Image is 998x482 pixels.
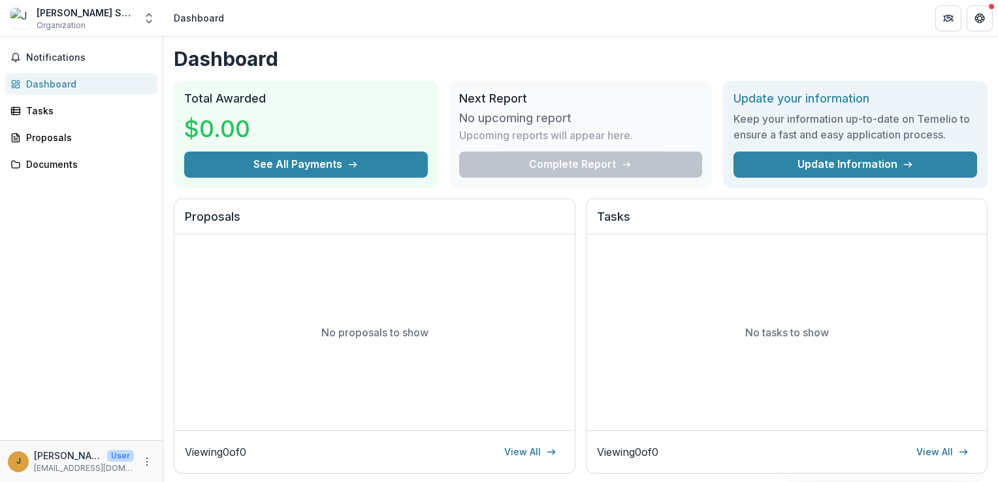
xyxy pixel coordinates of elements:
p: No tasks to show [745,325,829,340]
div: Dashboard [174,11,224,25]
a: View All [909,442,976,462]
h2: Update your information [733,91,977,106]
a: View All [496,442,564,462]
p: Upcoming reports will appear here. [459,127,633,143]
h2: Total Awarded [184,91,428,106]
p: Viewing 0 of 0 [597,444,658,460]
div: Dashboard [26,77,147,91]
button: Partners [935,5,961,31]
div: Tasks [26,104,147,118]
nav: breadcrumb [169,8,229,27]
button: Get Help [967,5,993,31]
button: Notifications [5,47,157,68]
h1: Dashboard [174,47,988,71]
a: Documents [5,153,157,175]
div: [PERSON_NAME] School [37,6,135,20]
button: More [139,454,155,470]
button: See All Payments [184,152,428,178]
img: Jason Hannasch School [10,8,31,29]
h3: $0.00 [184,111,282,146]
p: No proposals to show [321,325,428,340]
h3: No upcoming report [459,111,571,125]
h3: Keep your information up-to-date on Temelio to ensure a fast and easy application process. [733,111,977,142]
span: Organization [37,20,86,31]
a: Dashboard [5,73,157,95]
h2: Proposals [185,210,564,234]
h2: Tasks [597,210,976,234]
p: [EMAIL_ADDRESS][DOMAIN_NAME] [34,462,134,474]
button: Open entity switcher [140,5,158,31]
a: Proposals [5,127,157,148]
div: Proposals [26,131,147,144]
div: Documents [26,157,147,171]
h2: Next Report [459,91,703,106]
p: Viewing 0 of 0 [185,444,246,460]
a: Tasks [5,100,157,121]
p: [PERSON_NAME] [34,449,102,462]
p: User [107,450,134,462]
a: Update Information [733,152,977,178]
div: Jason [16,457,21,466]
span: Notifications [26,52,152,63]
